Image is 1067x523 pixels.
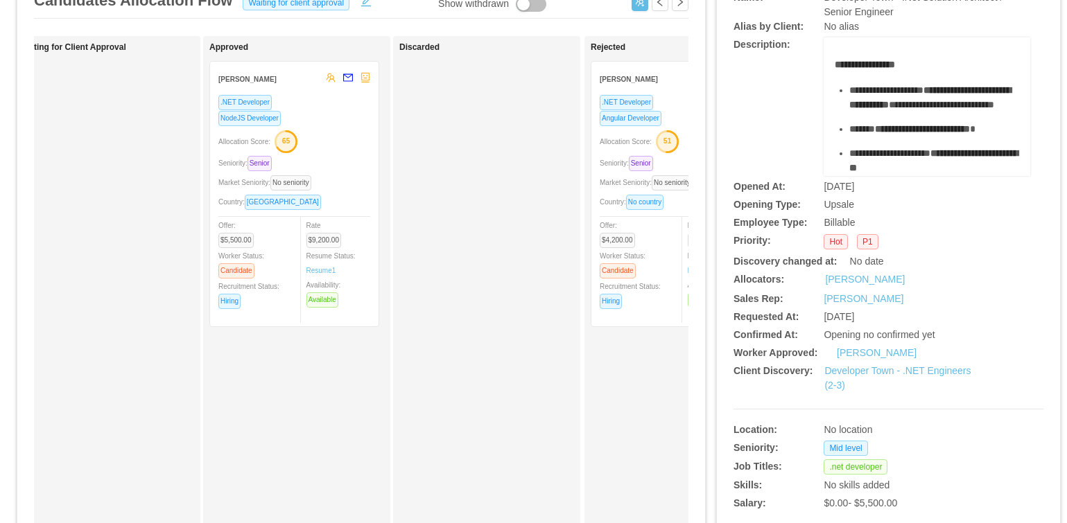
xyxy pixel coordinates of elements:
[600,252,645,274] span: Worker Status:
[218,179,317,186] span: Market Seniority:
[209,42,404,53] h1: Approved
[824,423,978,437] div: No location
[837,347,917,358] a: [PERSON_NAME]
[600,159,659,167] span: Seniority:
[688,265,718,276] a: Resume1
[824,181,854,192] span: [DATE]
[218,283,279,305] span: Recruitment Status:
[688,222,729,244] span: Rate
[734,21,804,32] b: Alias by Client:
[652,130,679,152] button: 51
[734,497,766,508] b: Salary:
[218,76,277,83] strong: [PERSON_NAME]
[824,365,971,391] a: Developer Town - .NET Engineers (2-3)
[734,347,817,358] b: Worker Approved:
[270,175,311,190] span: No seniority
[306,252,356,274] span: Resume Status:
[306,233,342,248] span: $9,200.00
[306,222,347,244] span: Rate
[600,294,622,309] span: Hiring
[835,57,1020,196] div: rdw-editor
[824,234,848,249] span: Hot
[824,329,935,340] span: Opening no confirmed yet
[218,111,281,126] span: NodeJS Developer
[248,156,272,171] span: Senior
[218,95,272,110] span: .NET Developer
[734,311,799,322] b: Requested At:
[591,42,785,53] h1: Rejected
[824,441,867,456] span: Mid level
[688,233,723,248] span: $7,300.00
[600,179,698,186] span: Market Seniority:
[600,263,636,278] span: Candidate
[282,136,290,145] text: 65
[306,281,344,303] span: Availability:
[688,292,720,308] span: Available
[824,293,903,304] a: [PERSON_NAME]
[600,222,641,244] span: Offer:
[399,42,593,53] h1: Discarded
[824,459,887,475] span: .net developer
[824,199,854,210] span: Upsale
[652,175,693,190] span: No seniority
[626,195,663,210] span: No country
[734,293,783,304] b: Sales Rep:
[218,138,270,145] span: Allocation Score:
[600,233,635,248] span: $4,200.00
[824,479,890,490] span: No skills added
[600,111,661,126] span: Angular Developer
[218,294,241,309] span: Hiring
[850,256,884,267] span: No date
[734,424,777,435] b: Location:
[688,281,725,303] span: Availability:
[734,256,837,267] b: Discovery changed at:
[824,311,854,322] span: [DATE]
[688,252,737,274] span: Resume Status:
[600,95,653,110] span: .NET Developer
[824,21,859,32] span: No alias
[825,272,905,287] a: [PERSON_NAME]
[734,274,784,285] b: Allocators:
[734,329,798,340] b: Confirmed At:
[218,159,277,167] span: Seniority:
[600,138,652,145] span: Allocation Score:
[218,252,264,274] span: Worker Status:
[306,292,338,308] span: Available
[218,233,254,248] span: $5,500.00
[245,195,321,210] span: [GEOGRAPHIC_DATA]
[600,198,669,206] span: Country:
[824,217,855,228] span: Billable
[218,198,327,206] span: Country:
[824,497,897,508] span: $0.00 - $5,500.00
[734,479,762,490] b: Skills:
[306,265,336,276] a: Resume1
[218,222,259,244] span: Offer:
[734,39,790,50] b: Description:
[336,67,354,89] button: mail
[734,365,813,376] b: Client Discovery:
[824,37,1030,176] div: rdw-wrapper
[326,73,336,82] span: team
[600,76,658,83] strong: [PERSON_NAME]
[19,42,214,53] h1: Waiting for Client Approval
[270,130,298,152] button: 65
[734,181,786,192] b: Opened At:
[734,235,771,246] b: Priority:
[218,263,254,278] span: Candidate
[734,217,807,228] b: Employee Type:
[361,73,370,82] span: robot
[734,442,779,453] b: Seniority:
[734,199,801,210] b: Opening Type:
[663,136,672,145] text: 51
[629,156,653,171] span: Senior
[857,234,878,249] span: P1
[734,461,782,472] b: Job Titles:
[600,283,661,305] span: Recruitment Status:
